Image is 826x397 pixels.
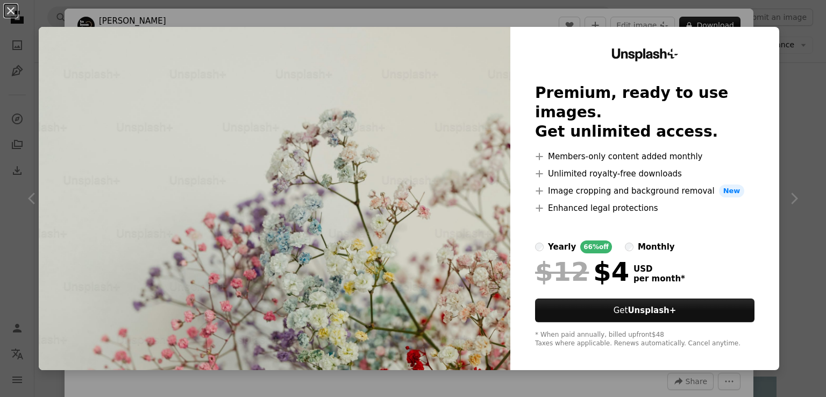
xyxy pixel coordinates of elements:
[535,331,754,348] div: * When paid annually, billed upfront $48 Taxes where applicable. Renews automatically. Cancel any...
[638,240,675,253] div: monthly
[580,240,612,253] div: 66% off
[535,258,629,286] div: $4
[535,150,754,163] li: Members-only content added monthly
[625,243,633,251] input: monthly
[535,185,754,197] li: Image cropping and background removal
[535,299,754,322] button: GetUnsplash+
[628,306,676,315] strong: Unsplash+
[535,83,754,141] h2: Premium, ready to use images. Get unlimited access.
[633,274,685,283] span: per month *
[535,243,544,251] input: yearly66%off
[633,264,685,274] span: USD
[719,185,745,197] span: New
[535,258,589,286] span: $12
[535,167,754,180] li: Unlimited royalty-free downloads
[535,202,754,215] li: Enhanced legal protections
[548,240,576,253] div: yearly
